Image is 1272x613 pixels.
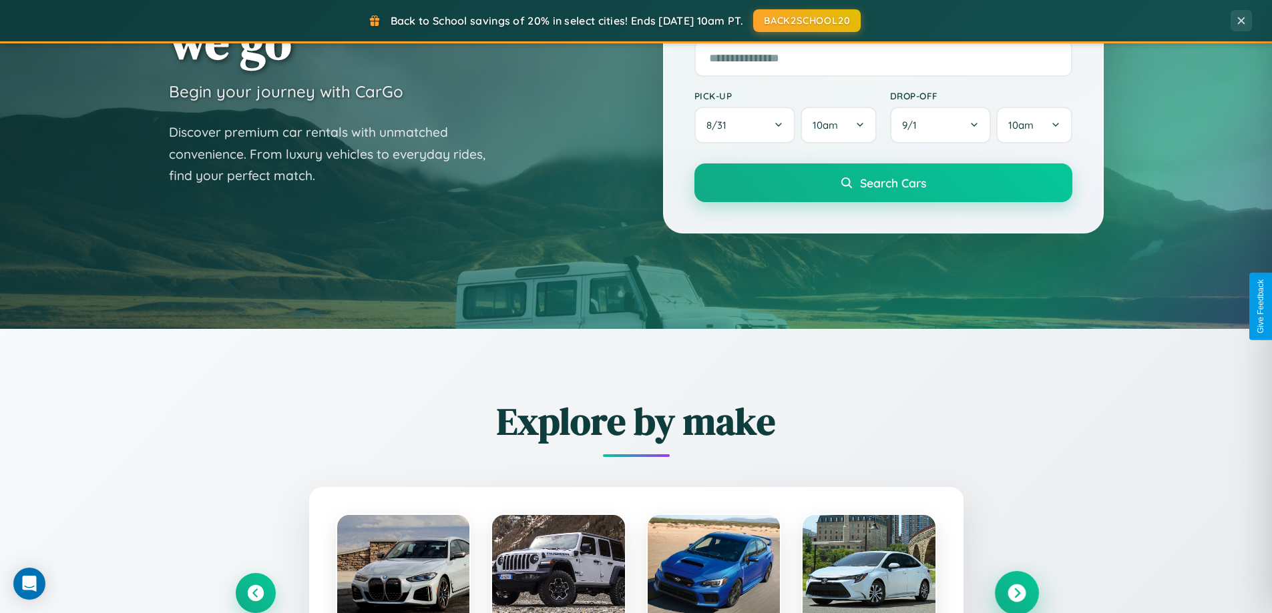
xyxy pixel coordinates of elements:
div: Open Intercom Messenger [13,568,45,600]
button: 8/31 [694,107,796,143]
span: 10am [813,119,838,131]
span: Search Cars [860,175,926,190]
button: BACK2SCHOOL20 [753,9,861,32]
span: 9 / 1 [902,119,923,131]
button: 9/1 [890,107,992,143]
span: 8 / 31 [706,119,733,131]
span: 10am [1008,119,1034,131]
label: Drop-off [890,90,1072,101]
h3: Begin your journey with CarGo [169,81,403,101]
p: Discover premium car rentals with unmatched convenience. From luxury vehicles to everyday rides, ... [169,121,503,187]
button: 10am [801,107,876,143]
h2: Explore by make [236,396,1037,447]
button: 10am [996,107,1072,143]
button: Search Cars [694,163,1072,202]
div: Give Feedback [1256,279,1265,334]
span: Back to School savings of 20% in select cities! Ends [DATE] 10am PT. [391,14,743,27]
label: Pick-up [694,90,877,101]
